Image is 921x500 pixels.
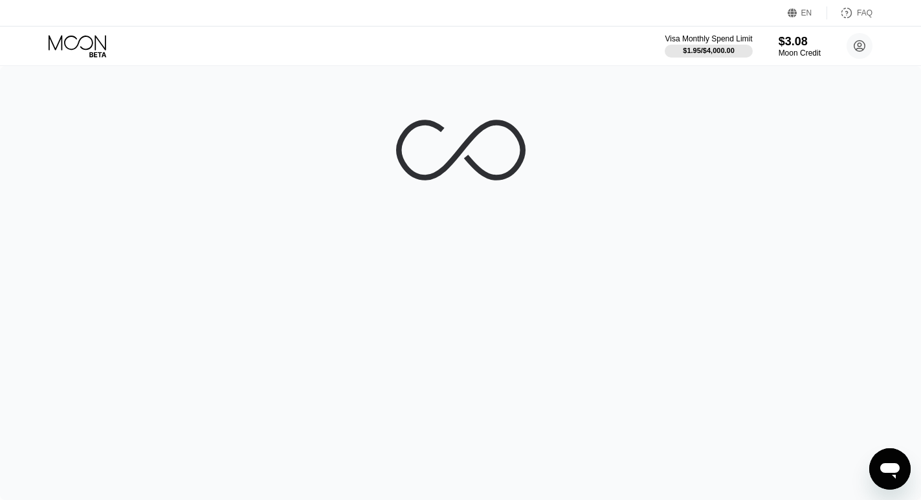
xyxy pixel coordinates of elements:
[869,448,911,490] iframe: Nút để khởi chạy cửa sổ nhắn tin
[857,8,872,17] div: FAQ
[788,6,827,19] div: EN
[779,35,821,49] div: $3.08
[665,34,752,58] div: Visa Monthly Spend Limit$1.95/$4,000.00
[683,47,735,54] div: $1.95 / $4,000.00
[665,34,752,43] div: Visa Monthly Spend Limit
[801,8,812,17] div: EN
[779,35,821,58] div: $3.08Moon Credit
[779,49,821,58] div: Moon Credit
[827,6,872,19] div: FAQ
